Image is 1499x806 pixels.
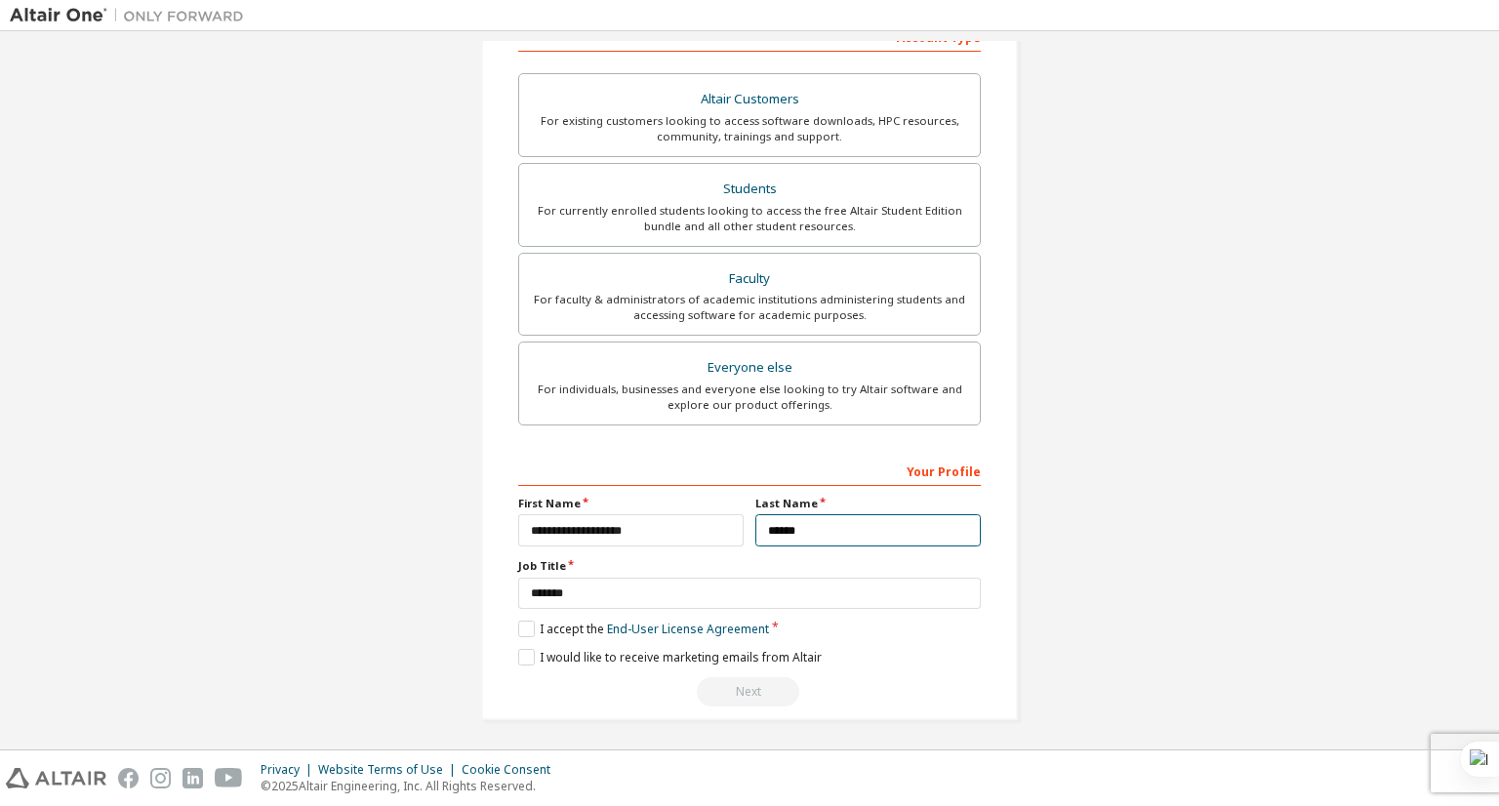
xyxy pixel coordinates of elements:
img: altair_logo.svg [6,768,106,788]
div: Faculty [531,265,968,293]
label: Job Title [518,558,981,574]
div: Students [531,176,968,203]
div: Altair Customers [531,86,968,113]
div: For existing customers looking to access software downloads, HPC resources, community, trainings ... [531,113,968,144]
div: For faculty & administrators of academic institutions administering students and accessing softwa... [531,292,968,323]
div: Privacy [261,762,318,778]
div: For individuals, businesses and everyone else looking to try Altair software and explore our prod... [531,382,968,413]
a: End-User License Agreement [607,621,769,637]
div: For currently enrolled students looking to access the free Altair Student Edition bundle and all ... [531,203,968,234]
label: Last Name [755,496,981,511]
div: Everyone else [531,354,968,382]
div: Website Terms of Use [318,762,462,778]
div: Cookie Consent [462,762,562,778]
img: instagram.svg [150,768,171,788]
label: First Name [518,496,744,511]
img: linkedin.svg [182,768,203,788]
div: Your Profile [518,455,981,486]
label: I accept the [518,621,769,637]
img: Altair One [10,6,254,25]
div: Read and acccept EULA to continue [518,677,981,706]
img: facebook.svg [118,768,139,788]
label: I would like to receive marketing emails from Altair [518,649,822,665]
p: © 2025 Altair Engineering, Inc. All Rights Reserved. [261,778,562,794]
img: youtube.svg [215,768,243,788]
